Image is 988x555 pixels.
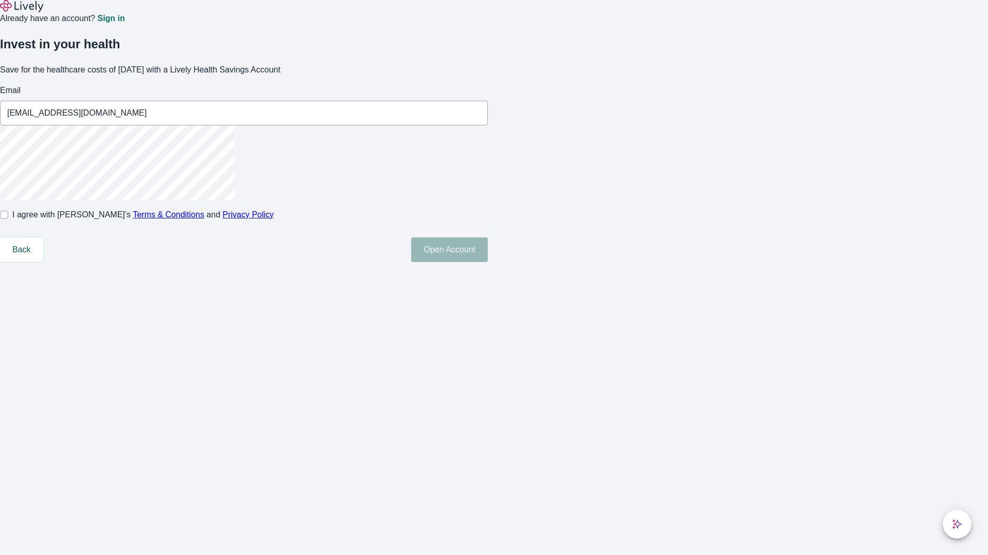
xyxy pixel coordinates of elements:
[952,519,962,529] svg: Lively AI Assistant
[133,210,204,219] a: Terms & Conditions
[223,210,274,219] a: Privacy Policy
[12,209,274,221] span: I agree with [PERSON_NAME]’s and
[943,510,972,539] button: chat
[97,14,125,23] a: Sign in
